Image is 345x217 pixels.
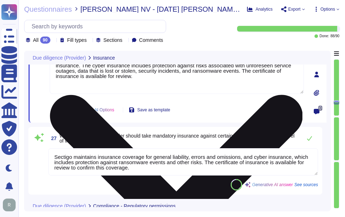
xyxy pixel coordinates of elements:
span: All [33,38,39,43]
button: Analytics [247,6,273,12]
span: Analytics [256,7,273,11]
span: See sources [294,183,318,187]
input: Search by keywords [28,20,166,33]
span: Compliance - Regulatory permissions [93,204,176,208]
span: Due diligence (Provider) [33,204,86,208]
span: Options [321,7,335,11]
span: Comments [139,38,163,43]
button: user [1,197,21,213]
textarea: Sectigo maintains insurance coverage for general liability, errors and omissions, and cyber insur... [48,148,318,176]
span: 27 [48,136,57,141]
span: 81 [235,183,239,187]
div: 90 [40,37,50,44]
span: Sections [103,38,122,43]
span: Export [288,7,301,11]
span: Questionnaires [24,6,72,13]
span: 0 [318,106,322,111]
span: 88 / 90 [330,34,339,38]
span: Done: [319,34,329,38]
span: Insurance [93,55,115,60]
span: Due diligence (Provider) [33,55,86,60]
img: user [3,199,16,211]
span: [PERSON_NAME] NV - [DATE] [PERSON_NAME] [PERSON_NAME] Due Diligence Template 3rd Party [80,6,241,13]
span: Fill types [67,38,87,43]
